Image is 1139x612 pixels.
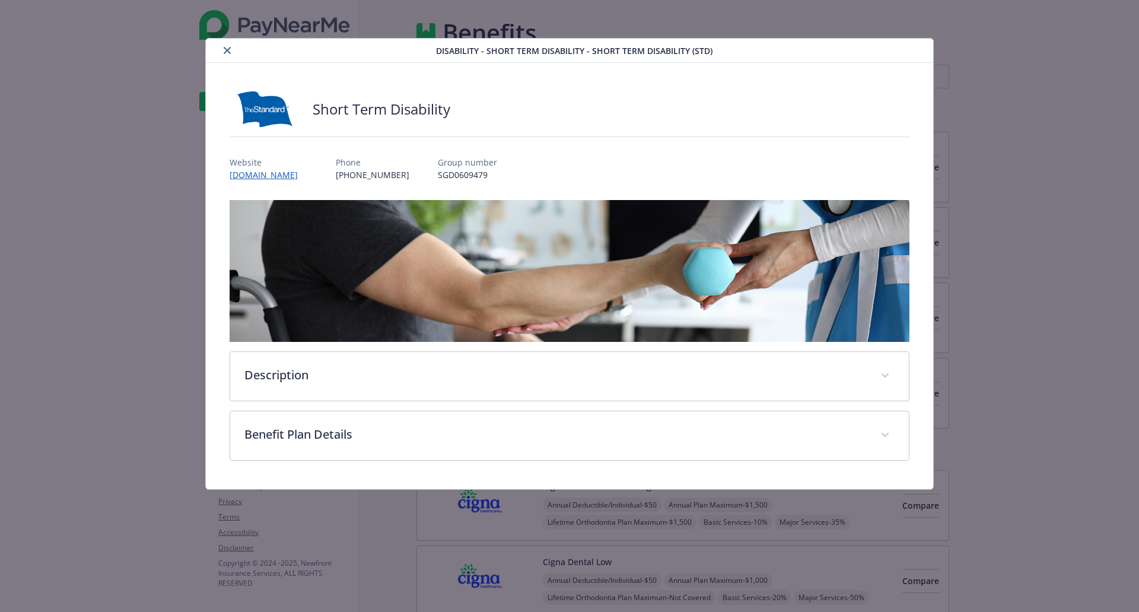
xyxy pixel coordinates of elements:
p: Group number [438,156,497,169]
p: Description [244,366,867,384]
img: banner [230,200,910,342]
span: Disability - Short Term Disability - Short Term Disability (STD) [436,45,712,57]
div: Benefit Plan Details [230,411,909,460]
p: Website [230,156,307,169]
p: Phone [336,156,409,169]
button: close [220,43,234,58]
h2: Short Term Disability [313,99,450,119]
p: Benefit Plan Details [244,426,867,443]
p: SGD0609479 [438,169,497,181]
a: [DOMAIN_NAME] [230,169,307,180]
div: details for plan Disability - Short Term Disability - Short Term Disability (STD) [114,38,1025,490]
p: [PHONE_NUMBER] [336,169,409,181]
div: Description [230,352,909,401]
img: Standard Insurance Company [230,91,301,127]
